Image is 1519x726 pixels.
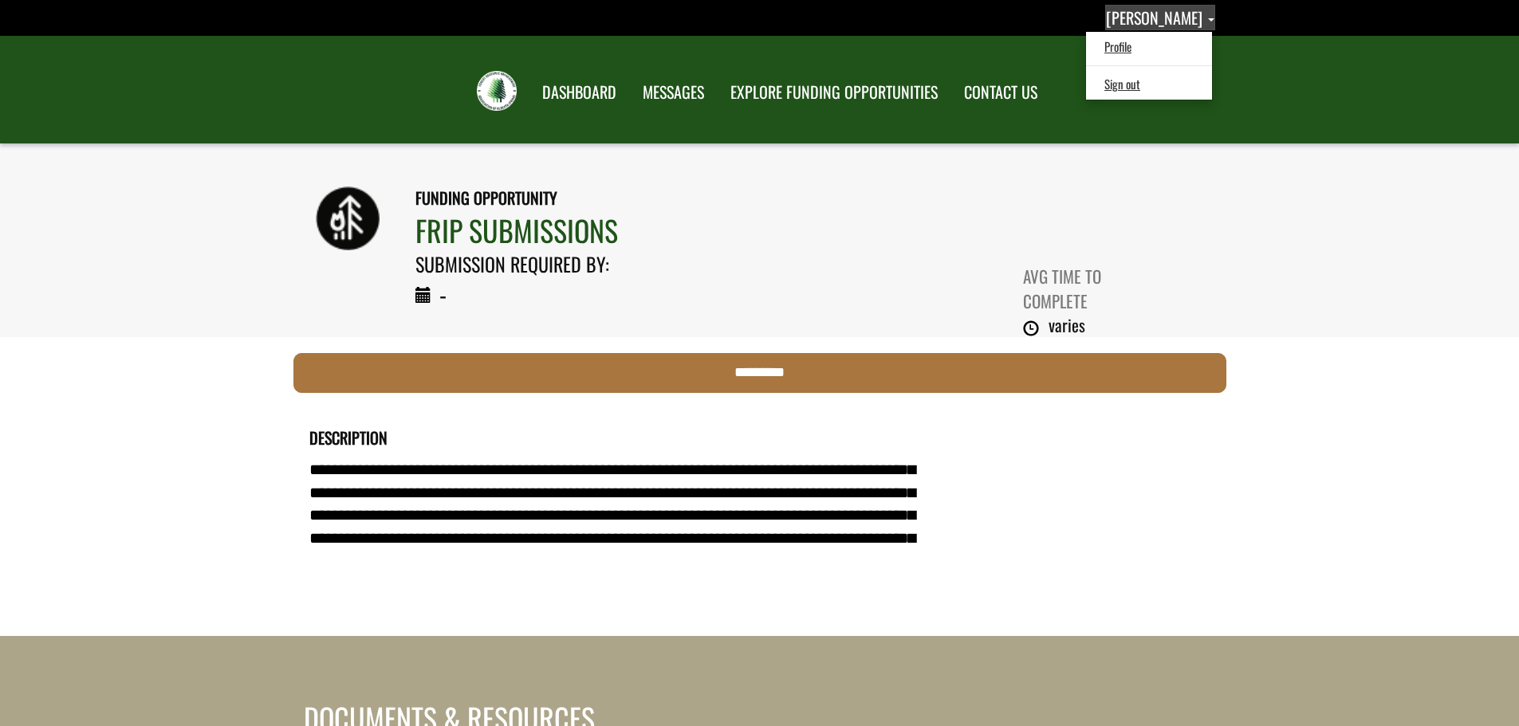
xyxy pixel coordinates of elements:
[431,277,447,312] div: -
[718,73,950,112] a: EXPLORE FUNDING OPPORTUNITIES
[415,210,1151,250] div: FRIP Submissions
[415,186,1151,210] div: funding opportunity
[309,453,930,554] textarea: Description
[316,186,380,250] img: WRP-1.png
[305,409,1214,571] fieldset: DETAILS
[305,409,1214,620] div: Funding Opportunity Details
[1041,313,1085,337] div: varies
[1088,36,1212,57] a: Profile
[631,73,716,112] a: MESSAGES
[309,426,388,449] label: Description
[530,73,628,112] a: DASHBOARD
[1106,6,1202,29] span: [PERSON_NAME]
[952,73,1049,112] a: CONTACT US
[1105,5,1215,30] a: Vashti Dunham
[1088,73,1212,95] a: Sign out
[477,71,517,111] img: FRIAA Submissions Portal
[415,250,695,277] div: SUBMISSION REQUIRED BY:
[528,68,1049,112] nav: Main Navigation
[1023,264,1151,313] div: AVG TIME TO COMPLETE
